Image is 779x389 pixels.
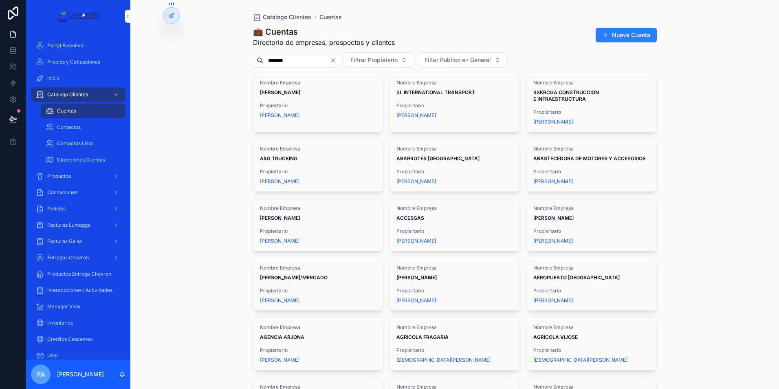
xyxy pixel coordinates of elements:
[418,52,508,68] button: Select Button
[31,299,125,314] a: Manager View
[260,215,300,221] strong: [PERSON_NAME]
[47,254,89,261] span: Entregas Chevron
[260,178,299,185] span: [PERSON_NAME]
[330,57,340,64] button: Clear
[47,206,66,212] span: Pedidos
[389,317,520,370] a: Nombre EmpresaAGRICOLA FRAGARIAPropiertario[DEMOGRAPHIC_DATA][PERSON_NAME]
[533,287,650,294] span: Propiertario
[260,238,299,244] a: [PERSON_NAME]
[253,317,383,370] a: Nombre EmpresaAGENCIA ARJONAPropiertario[PERSON_NAME]
[260,274,328,281] strong: [PERSON_NAME]/MERCADO
[396,357,491,363] a: [DEMOGRAPHIC_DATA][PERSON_NAME]
[533,228,650,234] span: Propiertario
[533,109,650,115] span: Propiertario
[396,168,513,175] span: Propiertario
[47,271,111,277] span: Productos Entrega Chevron
[31,250,125,265] a: Entregas Chevron
[533,265,650,271] span: Nombre Empresa
[389,73,520,132] a: Nombre Empresa3L INTERNATIONAL TRANSPORTPropiertario[PERSON_NAME]
[47,320,73,326] span: Inventarios
[260,334,304,340] strong: AGENCIA ARJONA
[31,332,125,347] a: Creditos Cescemex
[260,347,376,354] span: Propiertario
[389,139,520,192] a: Nombre EmpresaABARROTES [GEOGRAPHIC_DATA]Propiertario[PERSON_NAME]
[526,258,657,311] a: Nombre EmpresaAEROPUERTO [GEOGRAPHIC_DATA]Propiertario[PERSON_NAME]
[41,104,125,118] a: Cuentas
[41,136,125,151] a: Contactos Lista
[396,102,513,109] span: Propiertario
[31,71,125,86] a: Inicio
[47,59,100,65] span: Precios y Cotizaciones
[260,265,376,271] span: Nombre Empresa
[41,120,125,135] a: Contactos
[396,347,513,354] span: Propiertario
[533,205,650,212] span: Nombre Empresa
[396,297,436,304] a: [PERSON_NAME]
[26,33,130,360] div: scrollable content
[533,80,650,86] span: Nombre Empresa
[253,258,383,311] a: Nombre Empresa[PERSON_NAME]/MERCADOPropiertario[PERSON_NAME]
[396,274,437,281] strong: [PERSON_NAME]
[31,348,125,363] a: User
[31,201,125,216] a: Pedidos
[526,317,657,370] a: Nombre EmpresaAGRICOLA VIJOSEPropiertario[DEMOGRAPHIC_DATA][PERSON_NAME]
[260,80,376,86] span: Nombre Empresa
[260,102,376,109] span: Propiertario
[596,28,657,42] a: Nueva Cuenta
[31,316,125,330] a: Inventarios
[260,297,299,304] a: [PERSON_NAME]
[260,155,297,161] strong: A&G TRUCKING
[396,205,513,212] span: Nombre Empresa
[533,347,650,354] span: Propiertario
[533,178,573,185] a: [PERSON_NAME]
[526,139,657,192] a: Nombre EmpresaABASTECEDORA DE MOTORES Y ACCESORIOSPropiertario[PERSON_NAME]
[533,215,574,221] strong: [PERSON_NAME]
[263,13,311,21] span: Catalogo Clientes
[260,112,299,119] a: [PERSON_NAME]
[533,89,600,102] strong: 3SKRCGA CONSTRUCCION E INFRAESTRUCTURA
[47,42,84,49] span: Portal Ejecutivo
[31,267,125,281] a: Productos Entrega Chevron
[47,352,58,359] span: User
[533,238,573,244] a: [PERSON_NAME]
[533,324,650,331] span: Nombre Empresa
[396,89,475,95] strong: 3L INTERNATIONAL TRANSPORT
[57,124,81,130] span: Contactos
[533,168,650,175] span: Propiertario
[47,287,112,294] span: Interaccciones / Actividades
[389,198,520,251] a: Nombre EmpresaACCESGASPropiertario[PERSON_NAME]
[260,287,376,294] span: Propiertario
[396,228,513,234] span: Propiertario
[533,297,573,304] a: [PERSON_NAME]
[41,153,125,167] a: Direcciones Cuentas
[533,334,578,340] strong: AGRICOLA VIJOSE
[396,80,513,86] span: Nombre Empresa
[260,228,376,234] span: Propiertario
[47,91,88,98] span: Catalogo Clientes
[260,168,376,175] span: Propiertario
[31,234,125,249] a: Facturas Galsa
[260,324,376,331] span: Nombre Empresa
[47,303,81,310] span: Manager View
[260,357,299,363] a: [PERSON_NAME]
[396,112,436,119] a: [PERSON_NAME]
[260,146,376,152] span: Nombre Empresa
[533,155,646,161] strong: ABASTECEDORA DE MOTORES Y ACCESORIOS
[253,73,383,132] a: Nombre Empresa[PERSON_NAME]Propiertario[PERSON_NAME]
[260,89,300,95] strong: [PERSON_NAME]
[253,26,395,38] h1: 💼 Cuentas
[350,56,398,64] span: Filtrar Propietario
[31,55,125,69] a: Precios y Cotizaciones
[253,198,383,251] a: Nombre Empresa[PERSON_NAME]Propiertario[PERSON_NAME]
[57,157,105,163] span: Direcciones Cuentas
[533,119,573,125] a: [PERSON_NAME]
[31,87,125,102] a: Catalogo Clientes
[425,56,491,64] span: Filter Publico en General
[47,75,59,82] span: Inicio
